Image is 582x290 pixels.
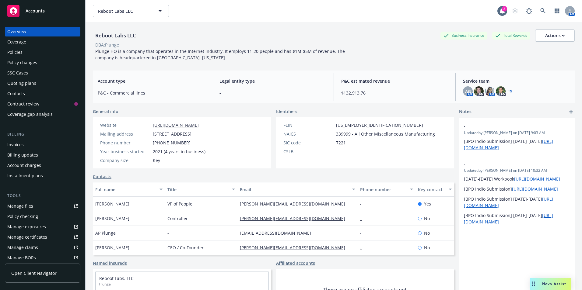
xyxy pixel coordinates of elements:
img: photo [474,86,484,96]
span: [PERSON_NAME] [95,201,129,207]
a: add [567,108,575,116]
span: CEO / Co-Founder [167,244,204,251]
button: Title [165,182,237,197]
span: - [464,161,554,167]
a: Policy checking [5,212,80,221]
div: Billing [5,131,80,137]
span: 339999 - All Other Miscellaneous Manufacturing [336,131,435,137]
a: Manage certificates [5,232,80,242]
div: Manage certificates [7,232,47,242]
span: VP of People [167,201,192,207]
span: AP Plunge [95,230,116,236]
span: Key [153,157,160,164]
a: Manage files [5,201,80,211]
div: Company size [100,157,150,164]
a: Contacts [5,89,80,98]
button: Full name [93,182,165,197]
div: Quoting plans [7,78,36,88]
div: Website [100,122,150,128]
img: photo [496,86,506,96]
div: Billing updates [7,150,38,160]
span: Identifiers [276,108,297,115]
span: [PHONE_NUMBER] [153,140,191,146]
span: Updated by [PERSON_NAME] on [DATE] 9:03 AM [464,130,570,136]
span: No [424,244,430,251]
div: Business Insurance [440,32,487,39]
a: Contract review [5,99,80,109]
span: P&C - Commercial lines [98,90,205,96]
div: Key contact [418,186,445,193]
a: Coverage gap analysis [5,109,80,119]
a: [URL][DOMAIN_NAME] [514,176,560,182]
span: [PERSON_NAME] [95,215,129,222]
a: Coverage [5,37,80,47]
div: Policies [7,47,23,57]
a: - [360,230,366,236]
div: Coverage gap analysis [7,109,53,119]
div: Manage claims [7,243,38,252]
div: Installment plans [7,171,43,181]
a: Policies [5,47,80,57]
a: Contacts [93,173,111,180]
span: Nova Assist [542,281,566,286]
a: Accounts [5,2,80,19]
div: Year business started [100,148,150,155]
a: Policy changes [5,58,80,67]
span: Account type [98,78,205,84]
span: Plunge HQ is a company that operates in the Internet industry. It employs 11-20 people and has $1... [95,48,346,60]
a: [EMAIL_ADDRESS][DOMAIN_NAME] [240,230,316,236]
div: Reboot Labs LLC [93,32,138,40]
span: - [464,123,554,129]
div: Mailing address [100,131,150,137]
span: Yes [424,201,431,207]
div: -Updatedby [PERSON_NAME] on [DATE] 10:32 AM[DATE]-[DATE] Workbook[URL][DOMAIN_NAME][BPO Indio Sub... [459,156,575,230]
div: Full name [95,186,156,193]
div: Contract review [7,99,39,109]
div: Contacts [7,89,25,98]
div: Coverage [7,37,26,47]
div: -Updatedby [PERSON_NAME] on [DATE] 9:03 AM[BPO Indio Submission] [DATE]-[DATE][URL][DOMAIN_NAME] [459,118,575,156]
p: [BPO Indio Submission] [DATE]-[DATE] [464,196,570,209]
div: Title [167,186,228,193]
span: [PERSON_NAME] [95,244,129,251]
button: Key contact [415,182,454,197]
span: Plunge [99,281,265,287]
a: - [360,216,366,221]
div: NAICS [283,131,334,137]
a: Billing updates [5,150,80,160]
a: [PERSON_NAME][EMAIL_ADDRESS][DOMAIN_NAME] [240,216,350,221]
a: Search [537,5,549,17]
button: Nova Assist [530,278,571,290]
div: Account charges [7,161,41,170]
div: 3 [502,6,507,12]
span: Accounts [26,9,45,13]
span: - [336,148,338,155]
div: Manage files [7,201,33,211]
a: Report a Bug [523,5,535,17]
span: Service team [463,78,570,84]
span: [STREET_ADDRESS] [153,131,191,137]
a: [PERSON_NAME][EMAIL_ADDRESS][DOMAIN_NAME] [240,201,350,207]
span: P&C estimated revenue [341,78,448,84]
button: Actions [535,29,575,42]
span: Notes [459,108,472,116]
button: Email [237,182,358,197]
a: Invoices [5,140,80,150]
div: Actions [545,30,565,41]
div: SIC code [283,140,334,146]
div: Drag to move [530,278,537,290]
span: - [219,90,326,96]
a: Start snowing [509,5,521,17]
a: Manage exposures [5,222,80,232]
button: Phone number [358,182,415,197]
p: [DATE]-[DATE] Workbook [464,176,570,182]
a: Quoting plans [5,78,80,88]
button: Reboot Labs LLC [93,5,169,17]
a: +9 [508,89,512,93]
span: $132,913.76 [341,90,448,96]
a: SSC Cases [5,68,80,78]
a: Affiliated accounts [276,260,315,266]
a: Overview [5,27,80,36]
span: - [167,230,169,236]
a: - [360,245,366,250]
